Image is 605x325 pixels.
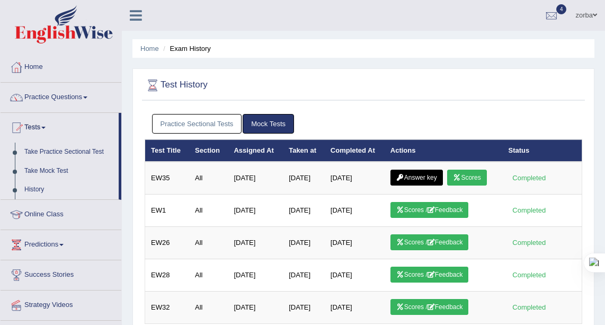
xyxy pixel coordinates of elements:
td: EW35 [145,162,190,195]
th: Actions [385,139,503,162]
td: [DATE] [325,227,385,259]
a: Online Class [1,200,121,226]
td: EW32 [145,292,190,324]
a: Answer key [390,170,443,186]
li: Exam History [161,43,211,54]
a: Scores /Feedback [390,267,469,283]
div: Completed [509,302,550,313]
a: Take Mock Test [20,162,119,181]
td: [DATE] [228,162,283,195]
td: [DATE] [228,227,283,259]
a: Scores /Feedback [390,202,469,218]
div: Completed [509,172,550,183]
a: Mock Tests [243,114,294,134]
a: Home [140,45,159,52]
td: [DATE] [283,259,325,292]
td: All [189,292,228,324]
td: [DATE] [228,259,283,292]
td: [DATE] [325,259,385,292]
a: Scores [447,170,486,186]
a: Predictions [1,230,121,257]
td: All [189,227,228,259]
a: History [20,180,119,199]
a: Take Practice Sectional Test [20,143,119,162]
a: Scores /Feedback [390,299,469,315]
a: Scores /Feedback [390,234,469,250]
th: Test Title [145,139,190,162]
td: EW1 [145,195,190,227]
a: Tests [1,113,119,139]
span: 4 [556,4,567,14]
a: Strategy Videos [1,291,121,317]
td: [DATE] [325,162,385,195]
h2: Test History [145,77,416,93]
a: Practice Questions [1,83,121,109]
td: [DATE] [325,195,385,227]
td: All [189,162,228,195]
a: Home [1,52,121,79]
td: [DATE] [283,162,325,195]
td: [DATE] [283,227,325,259]
div: Completed [509,237,550,248]
td: All [189,195,228,227]
td: EW26 [145,227,190,259]
td: [DATE] [283,195,325,227]
div: Completed [509,269,550,280]
td: [DATE] [228,292,283,324]
th: Assigned At [228,139,283,162]
th: Section [189,139,228,162]
th: Completed At [325,139,385,162]
td: [DATE] [325,292,385,324]
td: [DATE] [228,195,283,227]
div: Completed [509,205,550,216]
td: [DATE] [283,292,325,324]
td: EW28 [145,259,190,292]
a: Success Stories [1,260,121,287]
th: Taken at [283,139,325,162]
td: All [189,259,228,292]
th: Status [503,139,582,162]
a: Practice Sectional Tests [152,114,242,134]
